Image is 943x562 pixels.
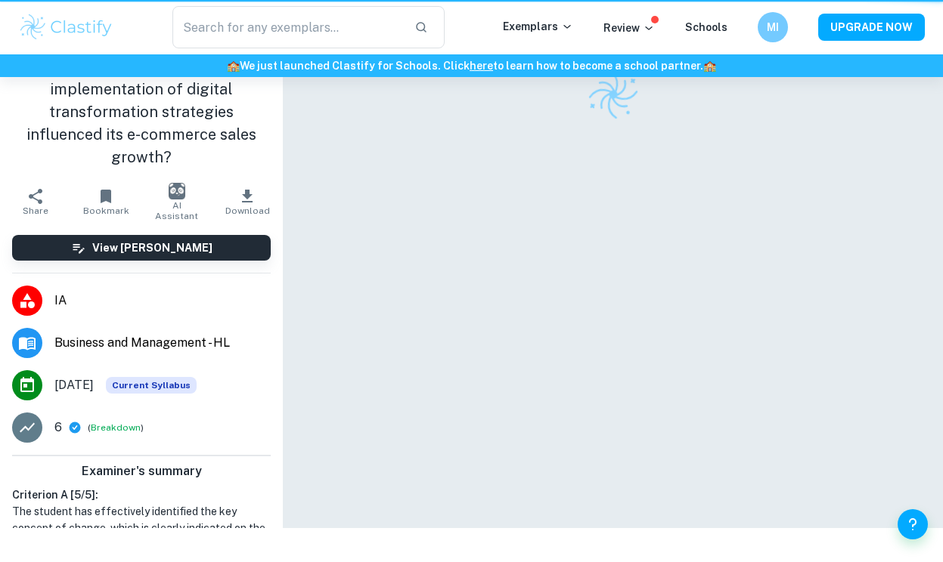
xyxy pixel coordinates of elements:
h6: We just launched Clastify for Schools. Click to learn how to become a school partner. [3,57,940,74]
span: Share [23,205,48,216]
button: Breakdown [91,421,141,435]
h6: Criterion A [ 5 / 5 ]: [12,486,271,503]
span: Business and Management - HL [54,334,271,352]
p: 6 [54,418,62,437]
p: Review [603,20,655,36]
h6: MI [765,19,782,36]
span: IA [54,292,271,310]
button: Help and Feedback [898,509,928,539]
button: View [PERSON_NAME] [12,235,271,261]
span: Download [225,205,270,216]
p: Exemplars [503,18,573,35]
div: This exemplar is based on the current syllabus. Feel free to refer to it for inspiration/ideas wh... [106,377,197,394]
img: Clastify logo [583,64,644,125]
img: Clastify logo [18,12,114,42]
button: Download [212,181,284,223]
h1: The student has effectively identified the key concept of change, which is clearly indicated on t... [12,503,271,553]
h6: View [PERSON_NAME] [92,239,212,256]
span: Current Syllabus [106,377,197,394]
a: here [470,60,493,72]
img: AI Assistant [169,183,185,199]
button: UPGRADE NOW [818,14,925,41]
span: 🏫 [227,60,240,72]
input: Search for any exemplars... [172,6,402,48]
span: Bookmark [83,205,129,216]
button: Bookmark [71,181,142,223]
span: ( ) [88,421,144,435]
h1: To what extent has Nike's implementation of digital transformation strategies influenced its e-co... [12,55,271,168]
h6: Examiner's summary [6,462,277,480]
span: 🏫 [703,60,716,72]
span: AI Assistant [150,200,203,221]
button: AI Assistant [141,181,212,223]
button: MI [758,12,788,42]
a: Schools [685,21,727,33]
span: [DATE] [54,376,94,394]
